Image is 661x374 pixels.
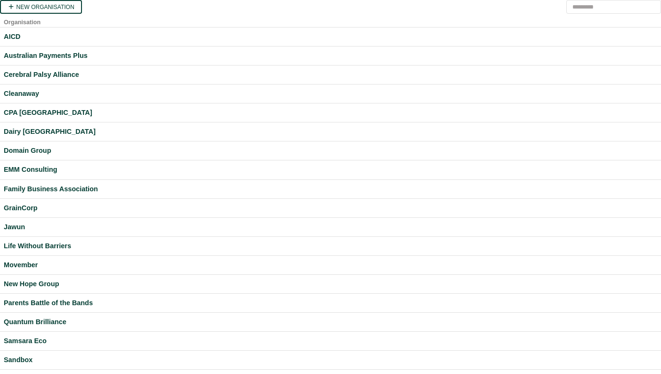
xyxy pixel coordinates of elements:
[4,203,657,214] a: GrainCorp
[4,69,657,80] a: Cerebral Palsy Alliance
[4,260,657,271] a: Movember
[4,88,657,99] a: Cleanaway
[4,50,657,61] a: Australian Payments Plus
[4,31,657,42] a: AICD
[4,126,657,137] a: Dairy [GEOGRAPHIC_DATA]
[4,184,657,195] a: Family Business Association
[4,355,657,365] a: Sandbox
[4,298,657,309] a: Parents Battle of the Bands
[4,222,657,233] a: Jawun
[4,279,657,290] a: New Hope Group
[4,241,657,252] a: Life Without Barriers
[4,317,657,327] a: Quantum Brilliance
[4,107,657,118] a: CPA [GEOGRAPHIC_DATA]
[4,164,657,175] a: EMM Consulting
[4,145,657,156] a: Domain Group
[4,336,657,346] a: Samsara Eco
